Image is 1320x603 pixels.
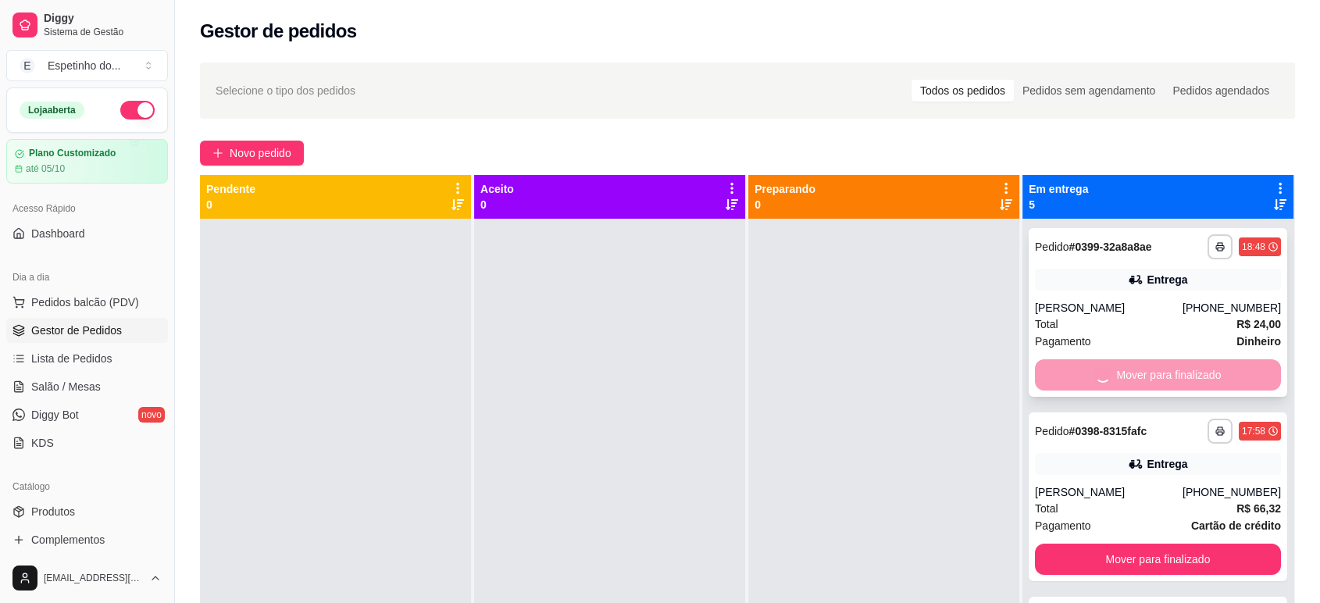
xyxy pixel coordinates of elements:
[120,101,155,120] button: Alterar Status
[31,226,85,241] span: Dashboard
[216,82,355,99] span: Selecione o tipo dos pedidos
[6,474,168,499] div: Catálogo
[1029,181,1088,197] p: Em entrega
[755,181,815,197] p: Preparando
[6,402,168,427] a: Diggy Botnovo
[6,346,168,371] a: Lista de Pedidos
[200,141,304,166] button: Novo pedido
[1035,425,1069,437] span: Pedido
[6,499,168,524] a: Produtos
[1191,519,1281,532] strong: Cartão de crédito
[480,197,514,212] p: 0
[1183,300,1281,316] div: [PHONE_NUMBER]
[29,148,116,159] article: Plano Customizado
[1069,425,1147,437] strong: # 0398-8315fafc
[1035,333,1091,350] span: Pagamento
[1147,456,1187,472] div: Entrega
[206,181,255,197] p: Pendente
[6,50,168,81] button: Select a team
[1035,544,1281,575] button: Mover para finalizado
[1035,300,1183,316] div: [PERSON_NAME]
[1147,272,1187,287] div: Entrega
[31,435,54,451] span: KDS
[480,181,514,197] p: Aceito
[6,139,168,184] a: Plano Customizadoaté 05/10
[1242,425,1265,437] div: 17:58
[1035,316,1058,333] span: Total
[26,162,65,175] article: até 05/10
[1035,484,1183,500] div: [PERSON_NAME]
[1029,197,1088,212] p: 5
[6,318,168,343] a: Gestor de Pedidos
[1035,517,1091,534] span: Pagamento
[44,26,162,38] span: Sistema de Gestão
[6,196,168,221] div: Acesso Rápido
[1014,80,1164,102] div: Pedidos sem agendamento
[6,6,168,44] a: DiggySistema de Gestão
[200,19,357,44] h2: Gestor de pedidos
[1236,318,1281,330] strong: R$ 24,00
[1236,502,1281,515] strong: R$ 66,32
[1035,500,1058,517] span: Total
[31,532,105,548] span: Complementos
[1069,241,1152,253] strong: # 0399-32a8a8ae
[6,221,168,246] a: Dashboard
[48,58,120,73] div: Espetinho do ...
[206,197,255,212] p: 0
[31,379,101,394] span: Salão / Mesas
[31,323,122,338] span: Gestor de Pedidos
[31,351,112,366] span: Lista de Pedidos
[1035,241,1069,253] span: Pedido
[6,559,168,597] button: [EMAIL_ADDRESS][DOMAIN_NAME]
[1242,241,1265,253] div: 18:48
[212,148,223,159] span: plus
[1164,80,1278,102] div: Pedidos agendados
[912,80,1014,102] div: Todos os pedidos
[20,102,84,119] div: Loja aberta
[755,197,815,212] p: 0
[1183,484,1281,500] div: [PHONE_NUMBER]
[31,504,75,519] span: Produtos
[6,527,168,552] a: Complementos
[31,407,79,423] span: Diggy Bot
[6,265,168,290] div: Dia a dia
[6,290,168,315] button: Pedidos balcão (PDV)
[44,12,162,26] span: Diggy
[6,430,168,455] a: KDS
[230,145,291,162] span: Novo pedido
[1236,335,1281,348] strong: Dinheiro
[31,294,139,310] span: Pedidos balcão (PDV)
[6,374,168,399] a: Salão / Mesas
[20,58,35,73] span: E
[44,572,143,584] span: [EMAIL_ADDRESS][DOMAIN_NAME]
